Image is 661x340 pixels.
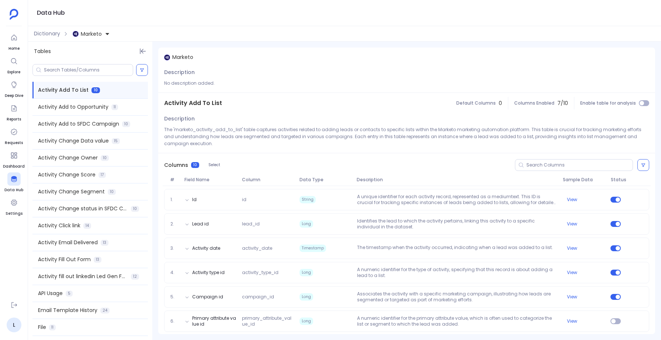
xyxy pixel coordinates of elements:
[131,274,139,280] span: 12
[167,177,181,183] span: #
[7,102,21,122] a: Reports
[83,223,91,229] span: 14
[300,196,316,203] span: String
[7,31,21,52] a: Home
[354,218,560,230] p: Identifies the lead to which the activity pertains, linking this activity to a specific individua...
[38,154,98,162] span: Activity Change Owner
[557,99,568,107] span: 7 / 10
[101,155,109,161] span: 10
[297,177,354,183] span: Data Type
[300,318,313,325] span: Long
[192,245,220,251] button: Activity date
[300,220,313,228] span: Long
[38,222,80,229] span: Activity Click link
[354,177,560,183] span: Description
[499,99,502,107] span: 0
[7,318,21,332] a: L
[66,291,73,297] span: 5
[567,294,577,300] button: View
[164,99,222,108] span: Activity Add To List
[239,197,297,203] span: id
[6,211,23,217] span: Settings
[354,291,560,303] p: Associates the activity with a specific marketing campaign, illustrating how leads are segmented ...
[167,221,182,227] span: 2.
[38,86,89,94] span: Activity Add To List
[192,221,209,227] button: Lead id
[100,308,110,313] span: 24
[567,270,577,276] button: View
[239,221,297,227] span: lead_id
[38,273,128,280] span: Activity fill out linkedin Led Gen Form
[7,116,21,122] span: Reports
[300,245,326,252] span: Timestamp
[526,162,633,168] input: Search Columns
[560,177,608,183] span: Sample Data
[38,137,109,145] span: Activity Change Data value
[192,294,223,300] button: Campaign id
[608,177,627,183] span: Status
[10,9,18,20] img: petavue logo
[38,120,119,128] span: Activity Add to SFDC Campaign
[111,104,118,110] span: 11
[38,103,108,111] span: Activity Add to Opportunity
[108,189,116,195] span: 10
[567,245,577,251] button: View
[44,67,133,73] input: Search Tables/Columns
[112,138,120,144] span: 15
[38,306,97,314] span: Email Template History
[354,315,560,327] p: A numeric identifier for the primary attribute value, which is often used to categorize the list ...
[4,172,23,193] a: Data Hub
[5,140,23,146] span: Requests
[580,100,636,106] span: Enable table for analysis
[167,318,182,324] span: 6.
[34,30,60,38] span: Dictionary
[567,197,577,203] button: View
[239,177,297,183] span: Column
[354,267,560,278] p: A numeric identifier for the type of activity, specifying that this record is about adding a lead...
[7,69,21,75] span: Explore
[73,31,79,37] img: marketo.svg
[181,177,239,183] span: Field Name
[131,206,139,212] span: 10
[239,315,297,327] span: primary_attribute_value_id
[38,290,63,297] span: API Usage
[300,269,313,276] span: Long
[192,197,197,203] button: Id
[5,93,23,99] span: Deep Dive
[37,8,65,18] h1: Data Hub
[38,188,105,196] span: Activity Change Segment
[514,100,554,106] span: Columns Enabled
[38,239,98,246] span: Activity Email Delivered
[3,149,25,169] a: Dashboard
[164,126,649,147] p: The 'marketo_activity_add_to_list' table captures activities related to adding leads or contacts ...
[101,240,108,246] span: 13
[122,121,130,127] span: 10
[164,115,195,123] span: Description
[5,78,23,99] a: Deep Dive
[38,323,46,331] span: File
[7,46,21,52] span: Home
[28,42,152,61] div: Tables
[98,172,106,178] span: 17
[172,53,193,61] span: Marketo
[167,294,182,300] span: 5.
[164,69,195,76] span: Description
[167,197,182,203] span: 1.
[38,256,91,263] span: Activity Fill Out Form
[192,315,236,327] button: Primary attribute value id
[164,55,170,60] img: marketo.svg
[7,55,21,75] a: Explore
[38,205,128,213] span: Activity Change status in SFDC Campaign
[239,245,297,251] span: activity_date
[300,293,313,301] span: Long
[164,161,188,169] span: Columns
[239,270,297,276] span: activity_type_id
[167,245,182,251] span: 3.
[81,30,102,38] span: Marketo
[5,125,23,146] a: Requests
[456,100,496,106] span: Default Columns
[204,160,225,170] button: Select
[167,270,182,276] span: 4.
[567,221,577,227] button: View
[71,28,111,40] button: Marketo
